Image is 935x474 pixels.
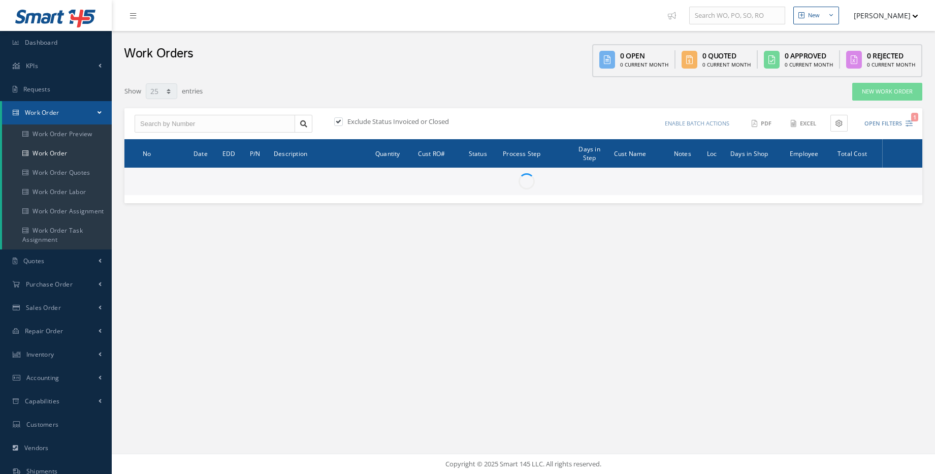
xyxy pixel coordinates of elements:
[786,115,823,133] button: Excel
[747,115,778,133] button: PDF
[418,148,445,158] span: Cust RO#
[375,148,400,158] span: Quantity
[730,148,768,158] span: Days in Shop
[274,148,307,158] span: Description
[332,117,523,129] div: Exclude Status Invoiced or Closed
[707,148,717,158] span: Loc
[26,373,59,382] span: Accounting
[23,85,50,93] span: Requests
[578,144,600,162] span: Days in Step
[143,148,151,158] span: No
[25,327,63,335] span: Repair Order
[2,163,112,182] a: Work Order Quotes
[808,11,820,20] div: New
[24,444,49,452] span: Vendors
[655,115,739,133] button: Enable batch actions
[26,303,61,312] span: Sales Order
[689,7,785,25] input: Search WO, PO, SO, RO
[469,148,487,158] span: Status
[2,101,112,124] a: Work Order
[614,148,647,158] span: Cust Name
[702,50,751,61] div: 0 Quoted
[852,83,922,101] a: New Work Order
[2,144,112,163] a: Work Order
[785,61,833,69] div: 0 Current Month
[674,148,691,158] span: Notes
[620,61,668,69] div: 0 Current Month
[2,221,112,249] a: Work Order Task Assignment
[867,61,915,69] div: 0 Current Month
[844,6,918,25] button: [PERSON_NAME]
[793,7,839,24] button: New
[26,280,73,289] span: Purchase Order
[345,117,449,126] label: Exclude Status Invoiced or Closed
[124,46,194,61] h2: Work Orders
[911,113,918,121] span: 1
[855,115,913,132] button: Open Filters1
[182,82,203,97] label: entries
[23,257,45,265] span: Quotes
[785,50,833,61] div: 0 Approved
[2,202,112,221] a: Work Order Assignment
[222,148,236,158] span: EDD
[790,148,819,158] span: Employee
[867,50,915,61] div: 0 Rejected
[25,108,59,117] span: Work Order
[124,82,141,97] label: Show
[2,124,112,144] a: Work Order Preview
[26,61,38,70] span: KPIs
[26,350,54,359] span: Inventory
[122,459,925,469] div: Copyright © 2025 Smart 145 LLC. All rights reserved.
[620,50,668,61] div: 0 Open
[702,61,751,69] div: 0 Current Month
[194,148,208,158] span: Date
[250,148,261,158] span: P/N
[135,115,295,133] input: Search by Number
[26,420,59,429] span: Customers
[503,148,540,158] span: Process Step
[837,148,867,158] span: Total Cost
[25,397,60,405] span: Capabilities
[2,182,112,202] a: Work Order Labor
[25,38,58,47] span: Dashboard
